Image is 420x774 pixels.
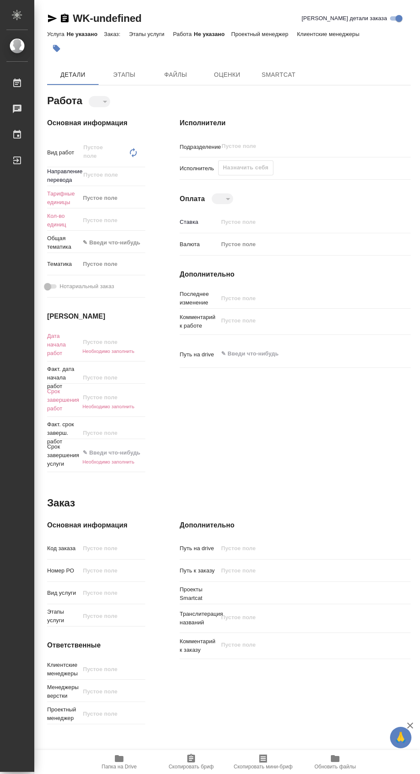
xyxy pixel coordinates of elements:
input: Пустое поле [80,708,145,720]
button: Скопировать ссылку для ЯМессенджера [47,13,57,24]
p: Последнее изменение [180,290,218,307]
p: Проектный менеджер [47,705,80,723]
p: Комментарий к заказу [180,637,218,654]
button: Папка на Drive [83,750,155,774]
p: Клиентские менеджеры [47,661,80,678]
p: Общая тематика [47,234,80,251]
p: Номер РО [47,566,80,575]
p: Подразделение [180,143,218,151]
p: Услуга [47,31,66,37]
span: Нотариальный заказ [60,282,114,291]
p: Путь на drive [180,544,218,553]
p: Транслитерация названий [180,610,218,627]
input: Пустое поле [80,587,145,599]
span: [PERSON_NAME] детали заказа [302,14,387,23]
h6: Необходимо заполнить [80,459,145,464]
button: Скопировать бриф [155,750,227,774]
p: Факт. срок заверш. работ [47,420,80,446]
p: Заказ: [104,31,122,37]
input: Пустое поле [80,214,145,226]
div: ✎ Введи что-нибудь [80,235,157,250]
input: Пустое поле [218,542,391,554]
div: Пустое поле [83,194,147,202]
h4: Исполнители [180,118,411,128]
p: Работа [173,31,194,37]
input: Пустое поле [80,371,145,384]
p: Факт. дата начала работ [47,365,80,391]
input: Пустое поле [218,564,391,577]
h2: Заказ [47,496,75,510]
span: Оценки [207,69,248,80]
p: Ставка [180,218,218,226]
p: Тематика [47,260,80,268]
h4: [PERSON_NAME] [47,311,145,322]
h4: Основная информация [47,520,145,530]
p: Вид услуги [47,589,80,597]
a: WK-undefined [73,12,141,24]
p: Срок завершения работ [47,387,80,413]
p: Вид работ [47,148,80,157]
p: Не указано [66,31,104,37]
div: Пустое поле [80,191,157,205]
input: Пустое поле [80,610,145,622]
p: Этапы услуги [129,31,167,37]
p: Тарифные единицы [47,190,80,207]
h6: Необходимо заполнить [80,404,145,409]
span: Файлы [155,69,196,80]
p: Проекты Smartcat [180,585,218,602]
div: Пустое поле [83,260,147,268]
span: Скопировать мини-бриф [234,764,292,770]
input: Пустое поле [80,391,145,404]
p: Проектный менеджер [231,31,290,37]
h4: Дополнительно [180,269,411,280]
button: Обновить файлы [299,750,371,774]
p: Срок завершения услуги [47,443,80,468]
input: Пустое поле [80,663,145,675]
button: Скопировать ссылку [60,13,70,24]
span: Детали [52,69,93,80]
p: Валюта [180,240,218,249]
p: Исполнитель [180,164,218,173]
input: Пустое поле [218,216,391,228]
span: Скопировать бриф [168,764,213,770]
span: Обновить файлы [315,764,356,770]
span: 🙏 [393,729,408,747]
button: Добавить тэг [47,39,66,58]
p: Дата начала работ [47,332,80,358]
input: Пустое поле [80,542,145,554]
div: ​ [89,96,110,107]
span: SmartCat [258,69,299,80]
button: 🙏 [390,727,411,748]
input: Пустое поле [221,141,371,151]
p: Путь к заказу [180,566,218,575]
p: Направление перевода [47,167,80,184]
div: Пустое поле [221,240,381,249]
h4: Дополнительно [180,520,411,530]
p: Клиентские менеджеры [297,31,362,37]
input: Пустое поле [82,170,125,180]
span: Этапы [104,69,145,80]
h2: Работа [47,92,82,108]
input: Пустое поле [80,336,145,348]
div: ​ [212,193,233,204]
h4: Основная информация [47,118,145,128]
input: Пустое поле [80,427,145,439]
h6: Необходимо заполнить [80,349,145,354]
p: Путь на drive [180,350,218,359]
p: Менеджеры верстки [47,683,80,700]
h4: Ответственные [47,640,145,651]
div: Пустое поле [218,237,391,252]
p: Этапы услуги [47,608,80,625]
button: Скопировать мини-бриф [227,750,299,774]
input: Пустое поле [80,685,145,698]
div: Пустое поле [80,257,157,271]
h4: Оплата [180,194,205,204]
p: Комментарий к работе [180,313,218,330]
input: Пустое поле [218,292,391,305]
div: ✎ Введи что-нибудь [83,238,147,247]
input: ✎ Введи что-нибудь [80,446,145,459]
span: Папка на Drive [102,764,137,770]
p: Не указано [194,31,231,37]
p: Кол-во единиц [47,212,80,229]
p: Код заказа [47,544,80,553]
